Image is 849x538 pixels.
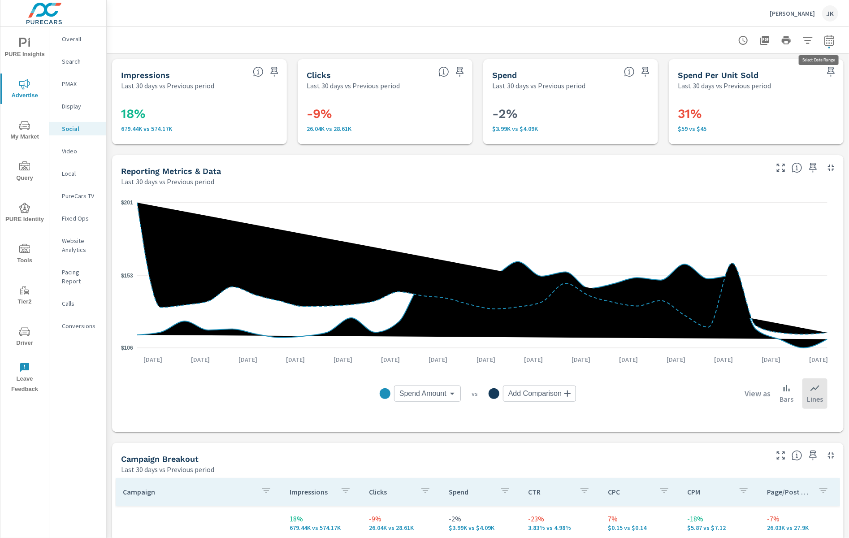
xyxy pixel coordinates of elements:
span: The number of times an ad was clicked by a consumer. [438,66,449,77]
p: Social [62,124,99,133]
span: Save this to your personalized report [638,65,653,79]
p: [DATE] [423,355,454,364]
p: Impressions [290,487,334,496]
span: Tier2 [3,285,46,307]
div: Spend Amount [394,386,461,402]
p: 679,438 vs 574,173 [121,125,278,132]
p: Website Analytics [62,236,99,254]
p: [DATE] [137,355,169,364]
div: PureCars TV [49,189,106,203]
p: [DATE] [518,355,549,364]
p: Last 30 days vs Previous period [307,80,400,91]
span: This is a summary of Social performance results by campaign. Each column can be sorted. [792,450,802,461]
h3: 31% [678,106,835,121]
div: Video [49,144,106,158]
span: Query [3,161,46,183]
p: Calls [62,299,99,308]
p: [DATE] [185,355,216,364]
p: -23% [528,513,594,524]
p: [DATE] [280,355,311,364]
h5: Impressions [121,70,170,80]
p: [DATE] [803,355,835,364]
p: 26,034 vs 27,900 [767,524,832,531]
button: Make Fullscreen [774,448,788,463]
p: Local [62,169,99,178]
text: $153 [121,273,133,279]
span: Leave Feedback [3,362,46,395]
div: nav menu [0,27,49,398]
span: Add Comparison [508,389,562,398]
h3: 18% [121,106,278,121]
p: [DATE] [613,355,644,364]
p: Last 30 days vs Previous period [121,464,214,475]
text: $106 [121,345,133,351]
div: Local [49,167,106,180]
p: vs [461,390,489,398]
p: 3.83% vs 4.98% [528,524,594,531]
h6: View as [745,389,771,398]
div: Display [49,100,106,113]
p: $59 vs $45 [678,125,835,132]
button: Minimize Widget [824,161,838,175]
p: Video [62,147,99,156]
div: Social [49,122,106,135]
p: [DATE] [375,355,407,364]
button: Apply Filters [799,31,817,49]
p: 26,035 vs 28,613 [307,125,463,132]
h5: Spend [492,70,517,80]
button: Print Report [777,31,795,49]
p: [DATE] [565,355,597,364]
p: -9% [369,513,434,524]
span: Tools [3,244,46,266]
button: Minimize Widget [824,448,838,463]
span: The amount of money spent on advertising during the period. [624,66,635,77]
p: 7% [608,513,673,524]
div: Pacing Report [49,265,106,288]
span: Spend Amount [399,389,446,398]
p: Last 30 days vs Previous period [492,80,585,91]
p: [DATE] [470,355,502,364]
p: PureCars TV [62,191,99,200]
p: Page/Post Action [767,487,811,496]
p: [PERSON_NAME] [770,9,815,17]
p: Clicks [369,487,413,496]
text: $201 [121,200,133,206]
span: Advertise [3,79,46,101]
p: Conversions [62,321,99,330]
p: -7% [767,513,832,524]
p: [DATE] [660,355,692,364]
p: $3,987 vs $4,086 [449,524,514,531]
p: Campaign [123,487,254,496]
p: Spend [449,487,493,496]
span: Understand Social data over time and see how metrics compare to each other. [792,162,802,173]
div: PMAX [49,77,106,91]
p: [DATE] [232,355,264,364]
p: [DATE] [327,355,359,364]
div: Calls [49,297,106,310]
span: Save this to your personalized report [806,161,820,175]
span: Save this to your personalized report [806,448,820,463]
h5: Campaign Breakout [121,454,199,464]
p: Lines [807,394,823,404]
h5: Spend Per Unit Sold [678,70,758,80]
p: Last 30 days vs Previous period [121,176,214,187]
h5: Clicks [307,70,331,80]
p: 18% [290,513,355,524]
div: JK [822,5,838,22]
h3: -2% [492,106,649,121]
p: PMAX [62,79,99,88]
p: Display [62,102,99,111]
h5: Reporting Metrics & Data [121,166,221,176]
p: CTR [528,487,572,496]
p: $3,987 vs $4,086 [492,125,649,132]
div: Search [49,55,106,68]
span: Driver [3,326,46,348]
p: -18% [688,513,753,524]
h3: -9% [307,106,463,121]
span: Save this to your personalized report [267,65,282,79]
span: Save this to your personalized report [824,65,838,79]
p: [DATE] [708,355,740,364]
p: 679,438 vs 574,173 [290,524,355,531]
p: Pacing Report [62,268,99,286]
p: Last 30 days vs Previous period [678,80,771,91]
